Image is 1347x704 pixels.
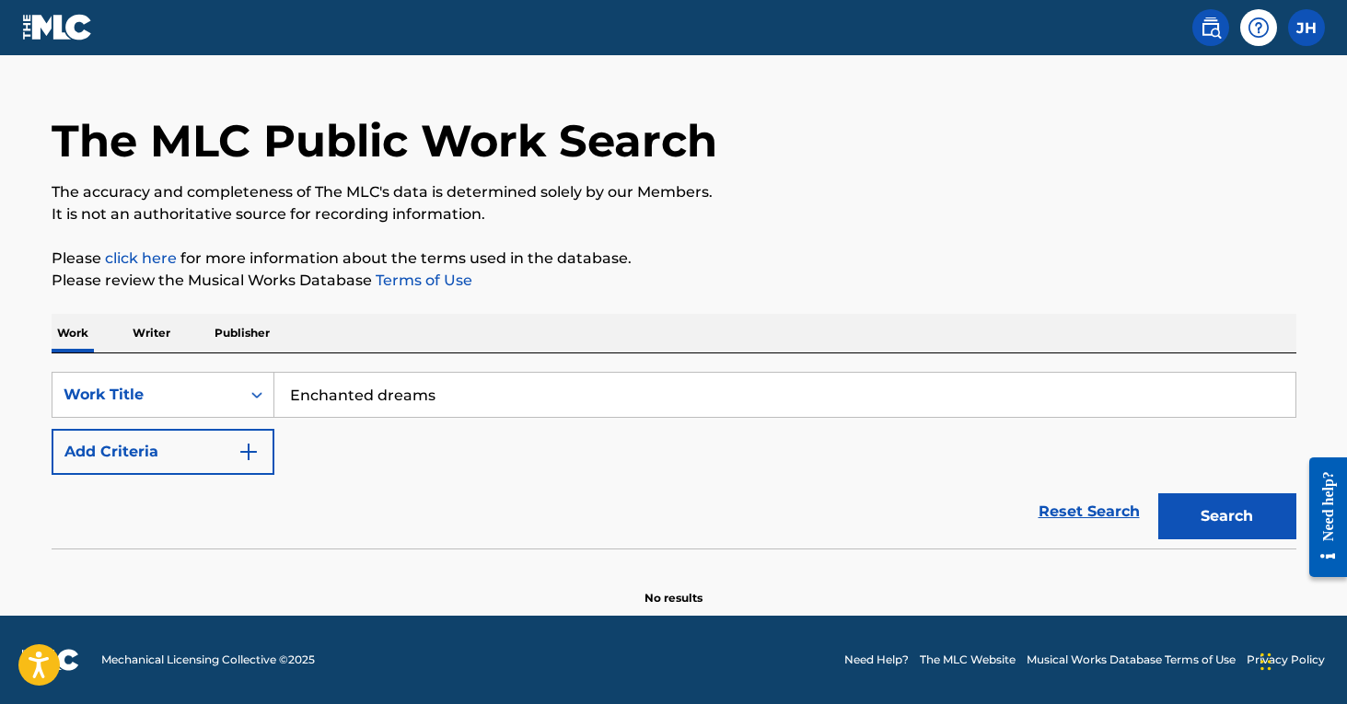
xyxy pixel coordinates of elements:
[372,271,472,289] a: Terms of Use
[52,181,1296,203] p: The accuracy and completeness of The MLC's data is determined solely by our Members.
[52,270,1296,292] p: Please review the Musical Works Database
[1288,9,1325,46] div: User Menu
[844,652,909,668] a: Need Help?
[1255,616,1347,704] iframe: Chat Widget
[52,203,1296,225] p: It is not an authoritative source for recording information.
[1248,17,1270,39] img: help
[64,384,229,406] div: Work Title
[52,372,1296,548] form: Search Form
[52,248,1296,270] p: Please for more information about the terms used in the database.
[1240,9,1277,46] div: Help
[1158,493,1296,539] button: Search
[105,249,177,267] a: click here
[52,429,274,475] button: Add Criteria
[101,652,315,668] span: Mechanical Licensing Collective © 2025
[644,568,703,606] p: No results
[920,652,1016,668] a: The MLC Website
[1200,17,1222,39] img: search
[1192,9,1229,46] a: Public Search
[1027,652,1236,668] a: Musical Works Database Terms of Use
[127,314,176,352] p: Writer
[22,14,93,40] img: MLC Logo
[52,113,717,168] h1: The MLC Public Work Search
[1247,652,1325,668] a: Privacy Policy
[1260,634,1272,689] div: Drag
[1029,491,1149,532] a: Reset Search
[1295,442,1347,594] iframe: Resource Center
[52,314,94,352] p: Work
[22,649,79,671] img: logo
[238,441,260,463] img: 9d2ae6d4665cec9f34b9.svg
[209,314,275,352] p: Publisher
